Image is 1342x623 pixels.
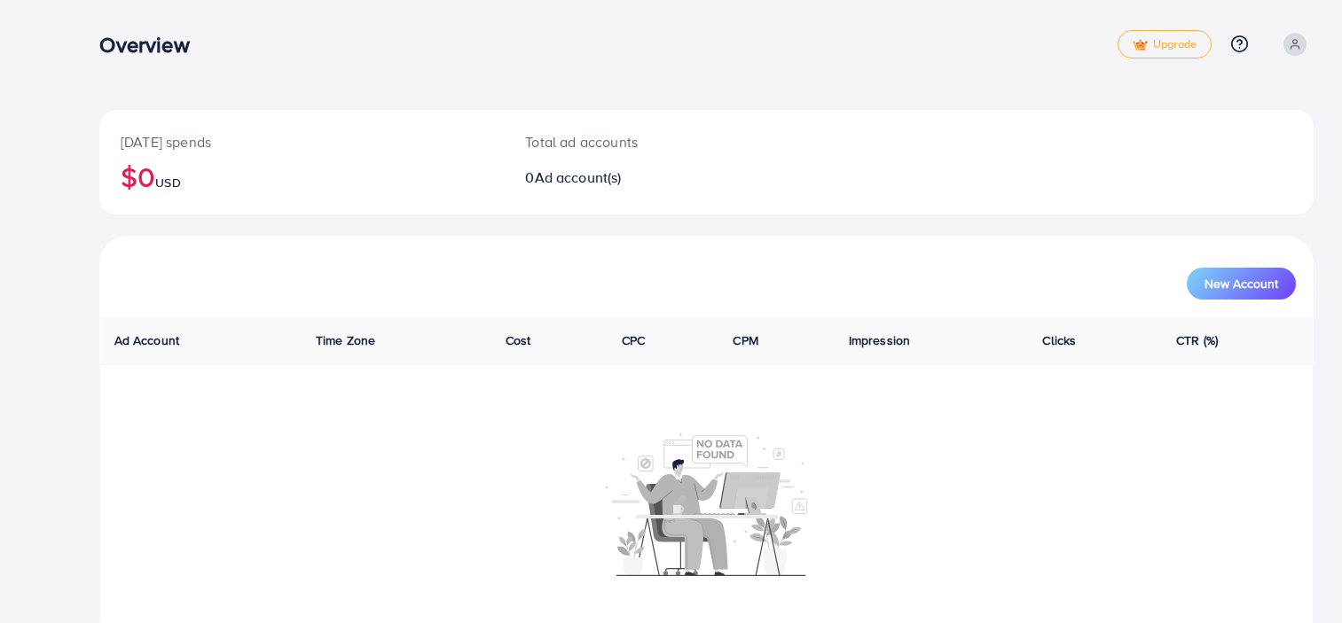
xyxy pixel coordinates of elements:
[525,169,786,186] h2: 0
[114,331,180,349] span: Ad Account
[525,131,786,152] p: Total ad accounts
[121,131,483,152] p: [DATE] spends
[733,331,757,349] span: CPM
[1133,38,1197,51] span: Upgrade
[849,331,911,349] span: Impression
[1133,39,1148,51] img: tick
[1042,331,1076,349] span: Clicks
[606,431,808,576] img: No account
[121,160,483,193] h2: $0
[535,167,622,187] span: Ad account(s)
[1176,331,1218,349] span: CTR (%)
[622,331,645,349] span: CPC
[1187,268,1296,300] button: New Account
[1205,277,1278,290] span: New Account
[1118,30,1212,58] a: tickUpgrade
[316,331,375,349] span: Time Zone
[99,32,203,58] h3: Overview
[155,174,180,191] span: USD
[506,331,531,349] span: Cost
